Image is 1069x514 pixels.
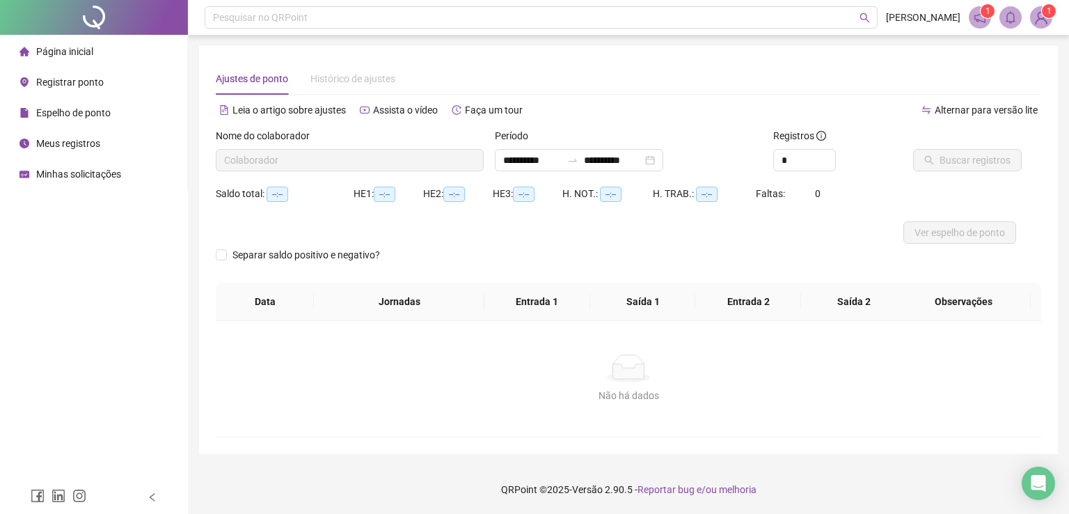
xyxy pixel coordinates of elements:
div: HE 2: [423,186,493,202]
span: linkedin [52,489,65,503]
span: facebook [31,489,45,503]
span: Espelho de ponto [36,107,111,118]
span: Faça um tour [465,104,523,116]
label: Período [495,128,537,143]
label: Nome do colaborador [216,128,319,143]
span: info-circle [816,131,826,141]
sup: 1 [981,4,995,18]
span: search [860,13,870,23]
span: instagram [72,489,86,503]
span: --:-- [600,187,621,202]
th: Observações [896,283,1031,321]
span: clock-circle [19,139,29,148]
span: Minhas solicitações [36,169,121,180]
footer: QRPoint © 2025 - 2.90.5 - [188,465,1069,514]
th: Entrada 2 [695,283,801,321]
span: to [567,155,578,166]
span: 0 [815,188,821,199]
div: Saldo total: [216,186,354,202]
th: Data [216,283,314,321]
span: schedule [19,169,29,179]
sup: Atualize o seu contato no menu Meus Dados [1042,4,1056,18]
span: Versão [572,484,603,495]
span: 1 [1047,6,1052,16]
div: Não há dados [232,388,1024,403]
span: Registros [773,128,826,143]
span: Faltas: [756,188,787,199]
span: --:-- [443,187,465,202]
span: --:-- [513,187,534,202]
span: home [19,47,29,56]
span: Histórico de ajustes [310,73,395,84]
button: Ver espelho de ponto [903,221,1016,244]
th: Jornadas [314,283,484,321]
span: left [148,492,157,502]
span: --:-- [374,187,395,202]
span: swap-right [567,155,578,166]
span: --:-- [696,187,718,202]
button: Buscar registros [913,149,1022,171]
span: 1 [985,6,990,16]
span: file-text [219,105,229,115]
span: environment [19,77,29,87]
span: Registrar ponto [36,77,104,88]
span: Meus registros [36,138,100,149]
div: H. NOT.: [562,186,653,202]
div: HE 3: [493,186,562,202]
span: [PERSON_NAME] [886,10,960,25]
span: Separar saldo positivo e negativo? [227,247,386,263]
img: 89049 [1031,7,1052,28]
span: Leia o artigo sobre ajustes [232,104,346,116]
span: Assista o vídeo [373,104,438,116]
span: Observações [908,294,1020,309]
span: --:-- [267,187,288,202]
th: Entrada 1 [484,283,590,321]
div: Open Intercom Messenger [1022,467,1055,500]
span: swap [921,105,931,115]
span: bell [1004,11,1017,24]
div: HE 1: [354,186,423,202]
span: Alternar para versão lite [935,104,1038,116]
span: Reportar bug e/ou melhoria [638,484,757,495]
span: Página inicial [36,46,93,57]
div: H. TRAB.: [653,186,756,202]
th: Saída 2 [801,283,907,321]
span: file [19,108,29,118]
span: youtube [360,105,370,115]
th: Saída 1 [590,283,696,321]
span: history [452,105,461,115]
span: notification [974,11,986,24]
span: Ajustes de ponto [216,73,288,84]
